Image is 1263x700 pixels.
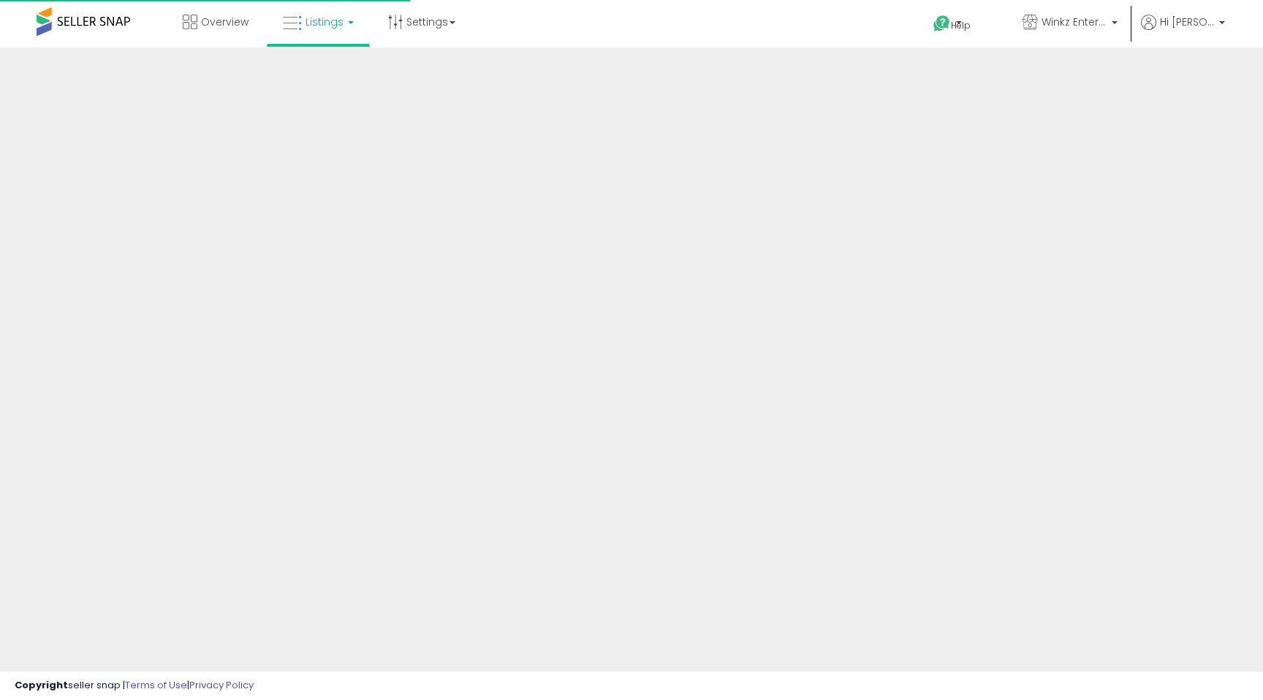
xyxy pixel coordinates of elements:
span: Hi [PERSON_NAME] [1160,15,1215,29]
span: Listings [306,15,344,29]
a: Help [922,4,999,47]
i: Get Help [933,15,951,33]
span: Winkz Enterprises [1042,15,1107,29]
a: Hi [PERSON_NAME] [1141,15,1225,47]
span: Overview [201,15,249,29]
span: Help [951,19,971,31]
